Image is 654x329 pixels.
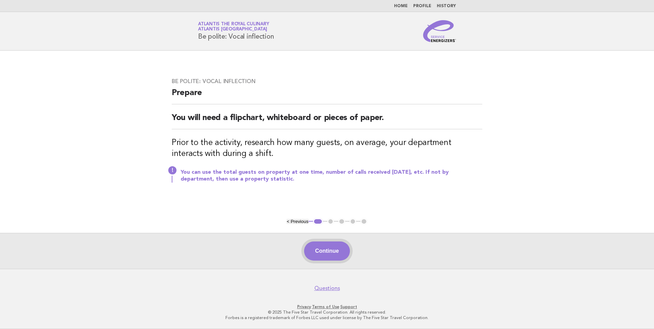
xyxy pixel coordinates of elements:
[172,113,482,129] h2: You will need a flipchart, whiteboard or pieces of paper.
[394,4,408,8] a: Home
[172,78,482,85] h3: Be polite: Vocal inflection
[172,88,482,104] h2: Prepare
[340,304,357,309] a: Support
[181,169,482,183] p: You can use the total guests on property at one time, number of calls received [DATE], etc. If no...
[118,315,536,320] p: Forbes is a registered trademark of Forbes LLC used under license by The Five Star Travel Corpora...
[287,219,308,224] button: < Previous
[314,285,340,292] a: Questions
[413,4,431,8] a: Profile
[172,137,482,159] h3: Prior to the activity, research how many guests, on average, your department interacts with durin...
[313,218,323,225] button: 1
[198,22,274,40] h1: Be polite: Vocal inflection
[297,304,311,309] a: Privacy
[423,20,456,42] img: Service Energizers
[304,241,350,261] button: Continue
[118,310,536,315] p: © 2025 The Five Star Travel Corporation. All rights reserved.
[198,22,269,31] a: Atlantis the Royal CulinaryAtlantis [GEOGRAPHIC_DATA]
[437,4,456,8] a: History
[312,304,339,309] a: Terms of Use
[118,304,536,310] p: · ·
[198,27,267,32] span: Atlantis [GEOGRAPHIC_DATA]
